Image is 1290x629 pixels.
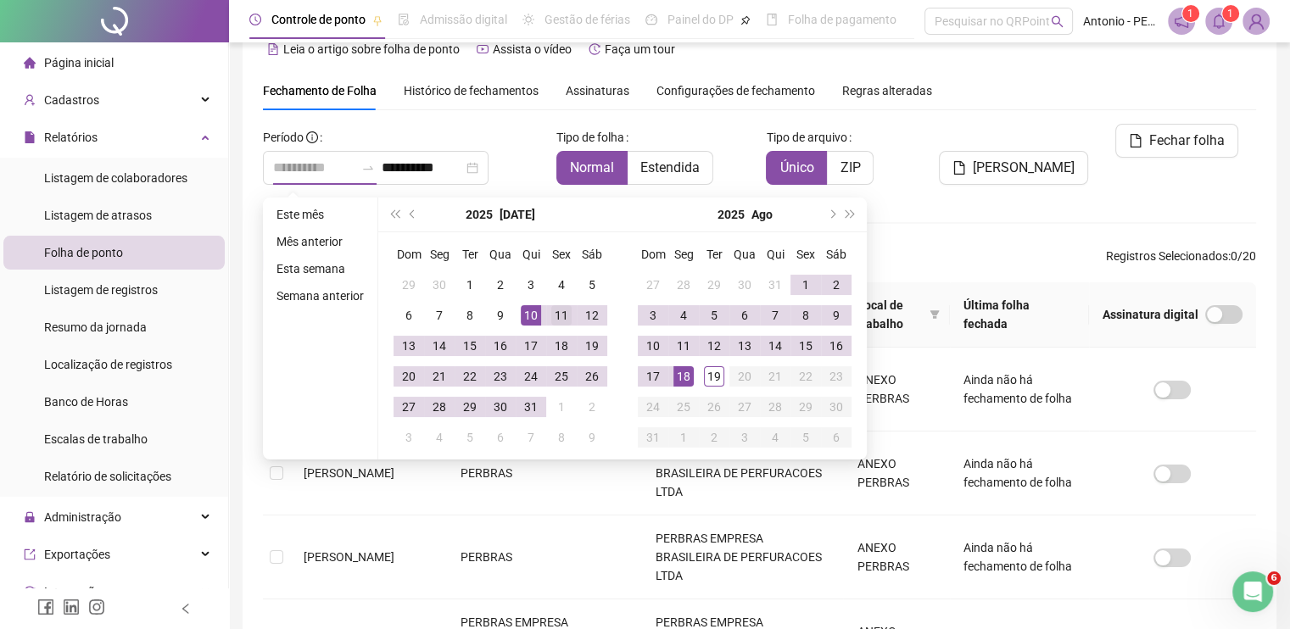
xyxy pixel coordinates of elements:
[718,198,745,231] button: year panel
[582,397,602,417] div: 2
[37,598,54,615] span: facebook
[521,397,541,417] div: 31
[640,159,700,175] span: Estendida
[1182,5,1199,22] sup: 1
[546,300,577,331] td: 2025-07-11
[826,366,846,387] div: 23
[734,427,755,448] div: 3
[668,239,699,270] th: Seg
[668,270,699,300] td: 2025-07-28
[460,397,480,417] div: 29
[44,283,158,297] span: Listagem de registros
[1103,305,1198,324] span: Assinatura digital
[760,239,790,270] th: Qui
[729,270,760,300] td: 2025-07-30
[821,422,852,453] td: 2025-09-06
[638,270,668,300] td: 2025-07-27
[516,239,546,270] th: Qui
[765,427,785,448] div: 4
[643,305,663,326] div: 3
[399,397,419,417] div: 27
[667,13,734,26] span: Painel do DP
[841,198,860,231] button: super-next-year
[424,392,455,422] td: 2025-07-28
[790,361,821,392] td: 2025-08-22
[429,336,450,356] div: 14
[790,422,821,453] td: 2025-09-05
[673,366,694,387] div: 18
[399,336,419,356] div: 13
[734,336,755,356] div: 13
[673,275,694,295] div: 28
[556,128,624,147] span: Tipo de folha
[821,361,852,392] td: 2025-08-23
[270,231,371,252] li: Mês anterior
[455,270,485,300] td: 2025-07-01
[249,14,261,25] span: clock-circle
[963,457,1072,489] span: Ainda não há fechamento de folha
[44,585,107,598] span: Integrações
[673,336,694,356] div: 11
[490,397,511,417] div: 30
[44,171,187,185] span: Listagem de colaboradores
[398,14,410,25] span: file-done
[1083,12,1158,31] span: Antonio - PERBRAS
[643,366,663,387] div: 17
[963,373,1072,405] span: Ainda não há fechamento de folha
[24,511,36,523] span: lock
[734,275,755,295] div: 30
[490,275,511,295] div: 2
[796,275,816,295] div: 1
[361,161,375,175] span: swap-right
[826,336,846,356] div: 16
[399,427,419,448] div: 3
[699,239,729,270] th: Ter
[44,56,114,70] span: Página inicial
[1149,131,1225,151] span: Fechar folha
[546,422,577,453] td: 2025-08-08
[779,159,813,175] span: Único
[790,300,821,331] td: 2025-08-08
[460,427,480,448] div: 5
[44,209,152,222] span: Listagem de atrasos
[822,198,840,231] button: next-year
[766,14,778,25] span: book
[926,292,943,337] span: filter
[1211,14,1226,29] span: bell
[263,84,377,97] span: Fechamento de Folha
[638,392,668,422] td: 2025-08-24
[424,300,455,331] td: 2025-07-07
[24,94,36,106] span: user-add
[455,422,485,453] td: 2025-08-05
[460,336,480,356] div: 15
[582,427,602,448] div: 9
[1243,8,1269,34] img: 65710
[668,392,699,422] td: 2025-08-25
[551,275,572,295] div: 4
[522,14,534,25] span: sun
[582,336,602,356] div: 19
[729,300,760,331] td: 2025-08-06
[821,300,852,331] td: 2025-08-09
[516,270,546,300] td: 2025-07-03
[729,361,760,392] td: 2025-08-20
[460,366,480,387] div: 22
[765,336,785,356] div: 14
[790,392,821,422] td: 2025-08-29
[765,397,785,417] div: 28
[306,131,318,143] span: info-circle
[729,239,760,270] th: Qua
[24,57,36,69] span: home
[267,43,279,55] span: file-text
[952,161,966,175] span: file
[704,336,724,356] div: 12
[638,239,668,270] th: Dom
[826,427,846,448] div: 6
[263,131,304,144] span: Período
[485,239,516,270] th: Qua
[796,427,816,448] div: 5
[760,300,790,331] td: 2025-08-07
[551,336,572,356] div: 18
[760,331,790,361] td: 2025-08-14
[485,392,516,422] td: 2025-07-30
